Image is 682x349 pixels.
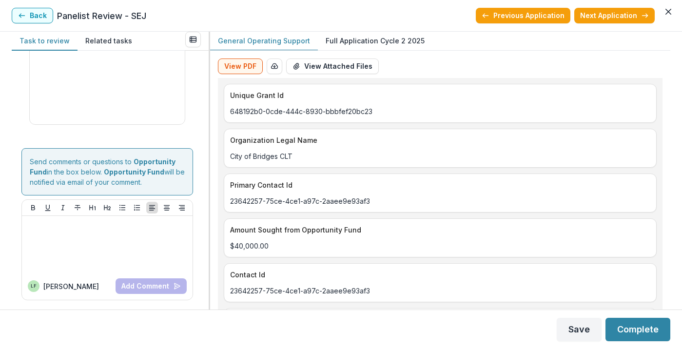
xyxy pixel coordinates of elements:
[27,202,39,213] button: Bold
[117,202,128,213] button: Bullet List
[218,36,310,46] p: General Operating Support
[101,202,113,213] button: Heading 2
[72,202,83,213] button: Strike
[42,202,54,213] button: Underline
[57,9,146,22] p: Panelist Review - SEJ
[185,32,201,47] button: View all reviews
[230,106,650,116] p: 648192b0-0cde-444c-8930-bbbfef20bc23
[230,180,646,190] p: Primary Contact Id
[326,36,425,46] p: Full Application Cycle 2 2025
[21,148,193,195] div: Send comments or questions to in the box below. will be notified via email of your comment.
[230,151,650,161] p: City of Bridges CLT
[574,8,655,23] button: Next Application
[230,286,650,296] p: 23642257-75ce-4ce1-a97c-2aaee9e93af3
[12,8,53,23] button: Back
[57,202,69,213] button: Italicize
[176,202,188,213] button: Align Right
[476,8,570,23] button: Previous Application
[161,202,173,213] button: Align Center
[230,90,646,100] p: Unique Grant Id
[230,225,646,235] p: Amount Sought from Opportunity Fund
[230,270,646,280] p: Contact Id
[230,135,646,145] p: Organization Legal Name
[12,32,78,51] button: Task to review
[230,196,650,206] p: 23642257-75ce-4ce1-a97c-2aaee9e93af3
[104,168,164,176] strong: Opportunity Fund
[87,202,98,213] button: Heading 1
[131,202,143,213] button: Ordered List
[605,318,670,341] button: Complete
[286,58,379,74] button: View Attached Files
[661,4,676,19] button: Close
[218,58,263,74] button: View PDF
[116,278,187,294] button: Add Comment
[78,32,140,51] button: Related tasks
[31,284,37,289] div: Lucy Fey
[43,281,99,291] p: [PERSON_NAME]
[230,241,650,251] p: $40,000.00
[557,318,602,341] button: Save
[146,202,158,213] button: Align Left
